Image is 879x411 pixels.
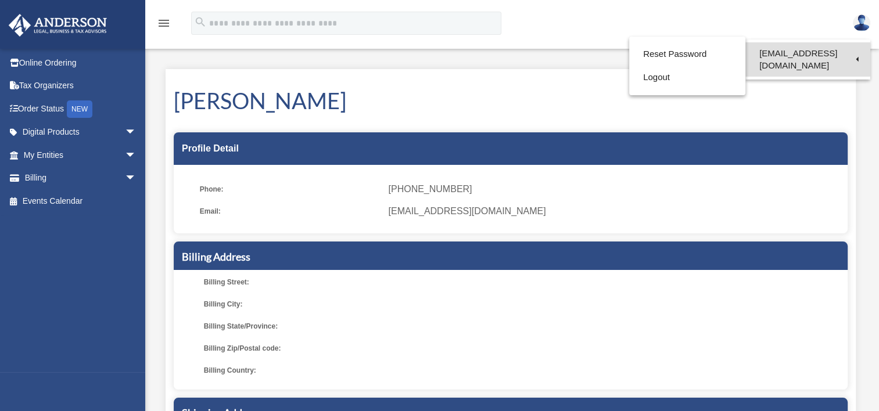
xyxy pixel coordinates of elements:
[125,143,148,167] span: arrow_drop_down
[8,97,154,121] a: Order StatusNEW
[5,14,110,37] img: Anderson Advisors Platinum Portal
[745,42,870,77] a: [EMAIL_ADDRESS][DOMAIN_NAME]
[204,274,385,290] span: Billing Street:
[204,296,385,312] span: Billing City:
[194,16,207,28] i: search
[8,74,154,98] a: Tax Organizers
[629,42,745,66] a: Reset Password
[8,121,154,144] a: Digital Productsarrow_drop_down
[125,167,148,190] span: arrow_drop_down
[204,362,385,378] span: Billing Country:
[629,66,745,89] a: Logout
[174,85,848,116] h1: [PERSON_NAME]
[388,203,839,219] span: [EMAIL_ADDRESS][DOMAIN_NAME]
[853,15,870,31] img: User Pic
[8,167,154,190] a: Billingarrow_drop_down
[8,189,154,212] a: Events Calendar
[174,132,848,165] div: Profile Detail
[157,16,171,30] i: menu
[204,318,385,334] span: Billing State/Province:
[388,181,839,197] span: [PHONE_NUMBER]
[200,181,381,197] span: Phone:
[67,100,92,118] div: NEW
[8,51,154,74] a: Online Ordering
[204,340,385,356] span: Billing Zip/Postal code:
[125,121,148,145] span: arrow_drop_down
[182,250,839,264] h5: Billing Address
[157,20,171,30] a: menu
[200,203,381,219] span: Email:
[8,143,154,167] a: My Entitiesarrow_drop_down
